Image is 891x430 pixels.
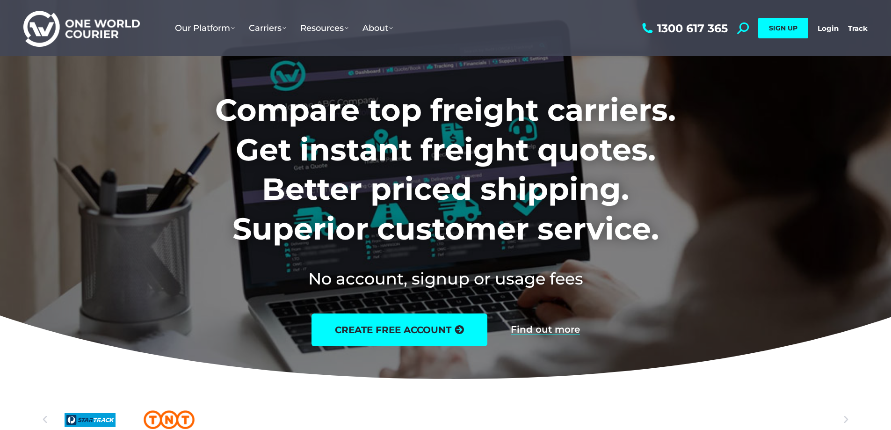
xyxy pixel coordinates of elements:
a: Resources [293,14,355,43]
h2: No account, signup or usage fees [153,267,738,290]
a: Login [818,24,839,33]
span: Resources [300,23,348,33]
a: Find out more [511,325,580,335]
a: Track [848,24,868,33]
span: SIGN UP [769,24,797,32]
a: Carriers [242,14,293,43]
span: Our Platform [175,23,235,33]
img: One World Courier [23,9,140,47]
span: About [362,23,393,33]
a: create free account [311,313,487,346]
a: 1300 617 365 [640,22,728,34]
a: About [355,14,400,43]
h1: Compare top freight carriers. Get instant freight quotes. Better priced shipping. Superior custom... [153,90,738,248]
a: SIGN UP [758,18,808,38]
a: Our Platform [168,14,242,43]
span: Carriers [249,23,286,33]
